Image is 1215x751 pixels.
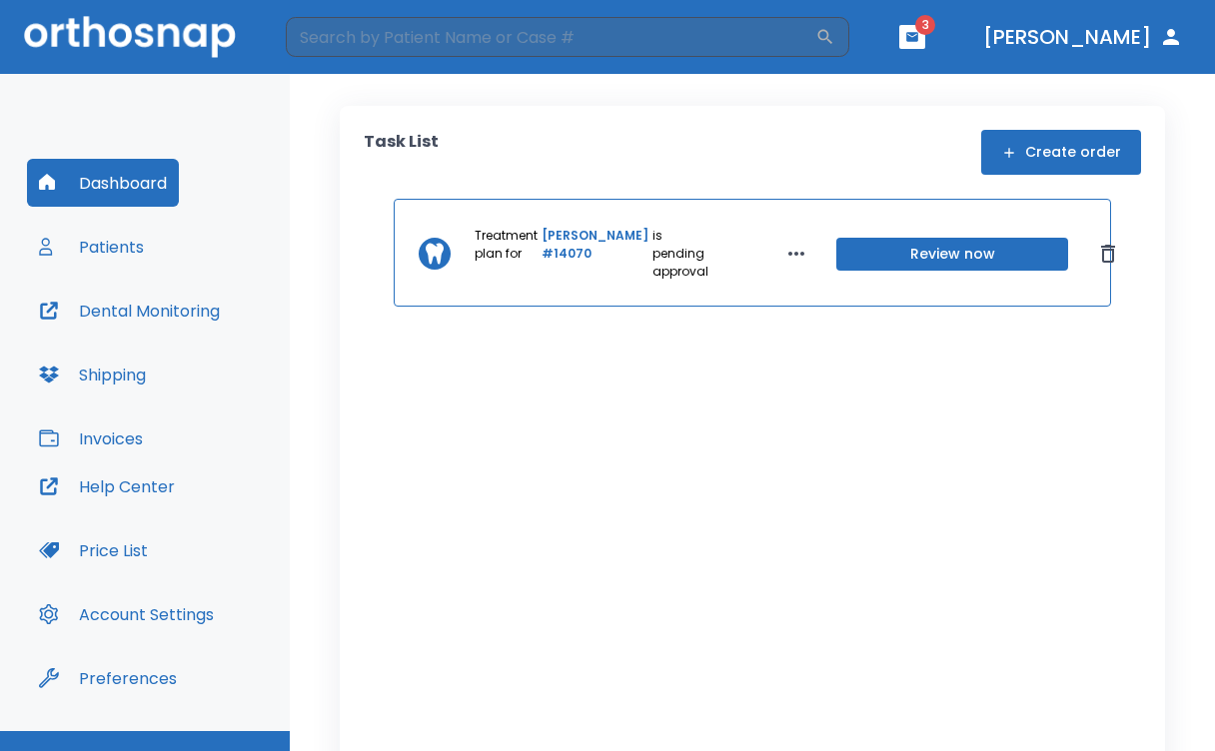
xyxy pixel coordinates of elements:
[27,287,232,335] button: Dental Monitoring
[836,238,1068,271] button: Review now
[27,526,160,574] button: Price List
[27,414,155,462] button: Invoices
[475,227,538,281] p: Treatment plan for
[27,590,226,638] button: Account Settings
[981,130,1141,175] button: Create order
[24,16,236,57] img: Orthosnap
[542,227,648,281] a: [PERSON_NAME] #14070
[975,19,1191,55] button: [PERSON_NAME]
[652,227,708,281] p: is pending approval
[915,15,935,35] span: 3
[27,462,187,510] button: Help Center
[286,17,815,57] input: Search by Patient Name or Case #
[27,223,156,271] button: Patients
[1092,238,1124,270] button: Dismiss
[27,159,179,207] button: Dashboard
[27,351,158,398] button: Shipping
[27,654,189,702] button: Preferences
[364,130,439,175] p: Task List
